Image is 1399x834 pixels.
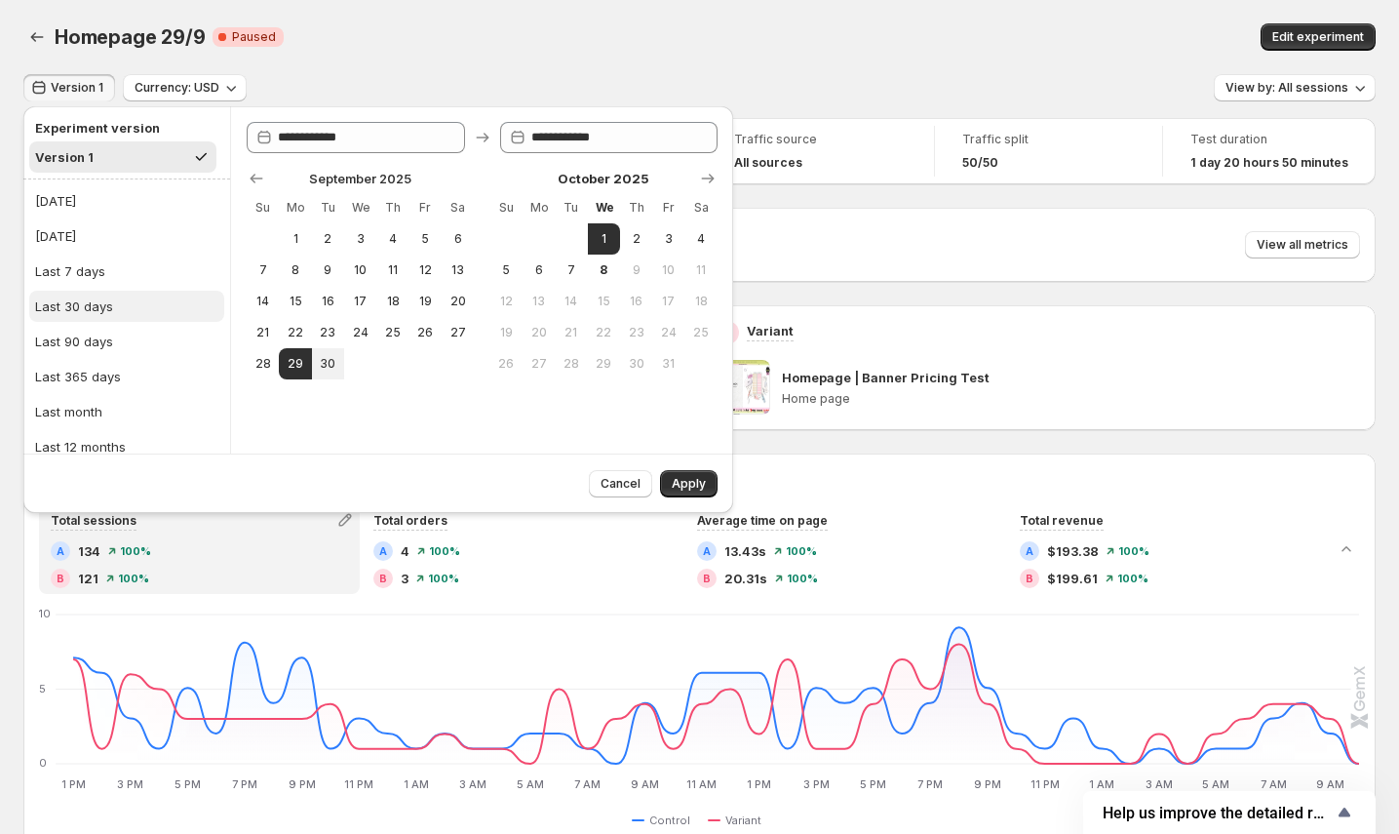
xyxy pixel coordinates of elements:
button: Tuesday October 7 2025 [555,255,587,286]
button: Wednesday September 10 2025 [344,255,376,286]
button: Thursday October 2 2025 [620,223,652,255]
button: Currency: USD [123,74,247,101]
h2: A [57,545,64,557]
span: 8 [596,262,612,278]
span: 30 [320,356,336,372]
a: Traffic sourceAll sources [734,130,907,173]
text: 9 PM [289,777,316,791]
span: 18 [384,294,401,309]
span: Test duration [1190,132,1348,147]
span: 3 [401,569,408,588]
h2: B [379,573,387,584]
span: 100% [428,573,459,584]
span: 28 [563,356,579,372]
span: 50/50 [962,155,998,171]
text: 3 AM [1146,777,1173,791]
button: Friday September 12 2025 [409,255,442,286]
button: Wednesday September 24 2025 [344,317,376,348]
button: Monday October 20 2025 [523,317,555,348]
span: 23 [628,325,644,340]
button: Monday October 27 2025 [523,348,555,379]
text: 9 AM [1316,777,1344,791]
p: Homepage | Banner Pricing Test [782,368,990,387]
span: Mo [287,200,303,216]
span: 19 [498,325,515,340]
button: Friday October 3 2025 [652,223,684,255]
span: 3 [352,231,369,247]
span: 29 [596,356,612,372]
th: Wednesday [344,192,376,223]
button: View all metrics [1245,231,1360,258]
span: Help us improve the detailed report for A/B campaigns [1103,804,1333,822]
h2: A [1026,545,1033,557]
button: Monday October 13 2025 [523,286,555,317]
button: Version 1 [23,74,115,101]
h2: B [1026,573,1033,584]
span: Sa [449,200,466,216]
span: 100% [786,545,817,557]
button: Thursday October 30 2025 [620,348,652,379]
button: Friday September 19 2025 [409,286,442,317]
button: Show survey - Help us improve the detailed report for A/B campaigns [1103,801,1356,824]
button: Start of range Monday September 29 2025 [279,348,311,379]
text: 5 [39,682,46,695]
span: View by: All sessions [1225,80,1348,96]
h2: A [379,545,387,557]
span: 10 [660,262,677,278]
button: Sunday September 21 2025 [247,317,279,348]
button: Friday October 31 2025 [652,348,684,379]
button: Saturday October 4 2025 [685,223,718,255]
button: Control [632,809,698,832]
span: 27 [530,356,547,372]
span: 100% [429,545,460,557]
button: Today Wednesday October 8 2025 [588,255,620,286]
span: 100% [1117,573,1148,584]
span: 100% [787,573,818,584]
span: 20 [449,294,466,309]
button: Wednesday September 3 2025 [344,223,376,255]
button: Last 90 days [29,326,224,357]
button: Cancel [589,470,652,497]
button: Tuesday September 23 2025 [312,317,344,348]
th: Saturday [442,192,474,223]
button: Friday September 5 2025 [409,223,442,255]
span: Control [649,813,690,828]
text: 5 AM [1202,777,1229,791]
span: 30 [628,356,644,372]
span: $193.38 [1047,541,1099,561]
span: 13.43s [724,541,766,561]
th: Tuesday [312,192,344,223]
button: View by: All sessions [1214,74,1376,101]
a: Traffic split50/50 [962,130,1135,173]
span: Traffic split [962,132,1135,147]
button: [DATE] [29,185,224,217]
span: 23 [320,325,336,340]
span: 22 [596,325,612,340]
button: Tuesday October 14 2025 [555,286,587,317]
span: 19 [417,294,434,309]
span: 26 [498,356,515,372]
div: Last 365 days [35,367,121,386]
span: 100% [118,573,149,584]
div: Last 30 days [35,297,113,316]
button: Sunday September 7 2025 [247,255,279,286]
span: 28 [254,356,271,372]
span: 4 [384,231,401,247]
button: Tuesday September 16 2025 [312,286,344,317]
button: Sunday October 5 2025 [490,255,523,286]
span: 17 [660,294,677,309]
button: Version 1 [29,141,216,173]
div: Last 12 months [35,437,126,457]
button: Friday October 10 2025 [652,255,684,286]
span: 6 [449,231,466,247]
span: 2 [628,231,644,247]
span: 14 [254,294,271,309]
th: Thursday [620,192,652,223]
text: 7 PM [232,777,257,791]
span: Th [628,200,644,216]
span: 12 [417,262,434,278]
button: [DATE] [29,220,224,252]
span: 6 [530,262,547,278]
span: Fr [417,200,434,216]
button: Sunday September 28 2025 [247,348,279,379]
